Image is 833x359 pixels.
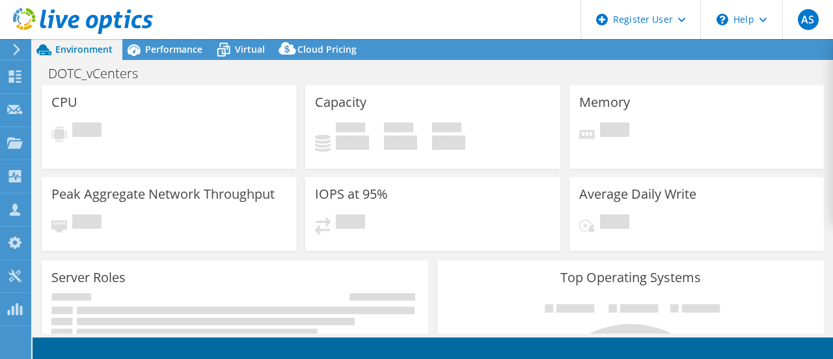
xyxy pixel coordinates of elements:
h1: DOTC_vCenters [42,66,158,81]
h3: Top Operating Systems [447,270,814,285]
span: Pending [600,122,629,140]
h3: Server Roles [51,270,126,285]
span: Pending [336,214,365,232]
span: Free [384,122,413,136]
h3: CPU [51,95,77,109]
span: Virtual [235,43,265,55]
h3: Memory [579,95,630,109]
span: Total [432,122,461,136]
span: Performance [145,43,202,55]
h3: Average Daily Write [579,187,696,201]
svg: \n [717,14,728,25]
span: Cloud Pricing [297,43,357,55]
span: AS [798,9,819,30]
h4: 0 GiB [432,136,465,150]
span: Environment [55,43,113,55]
span: Pending [600,214,629,232]
h3: IOPS at 95% [315,187,388,201]
span: Used [336,122,365,136]
span: Pending [72,122,102,140]
h4: 0 GiB [384,136,417,150]
span: Pending [72,214,102,232]
h4: 0 GiB [336,136,369,150]
h3: Capacity [315,95,366,109]
h3: Peak Aggregate Network Throughput [51,187,275,201]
